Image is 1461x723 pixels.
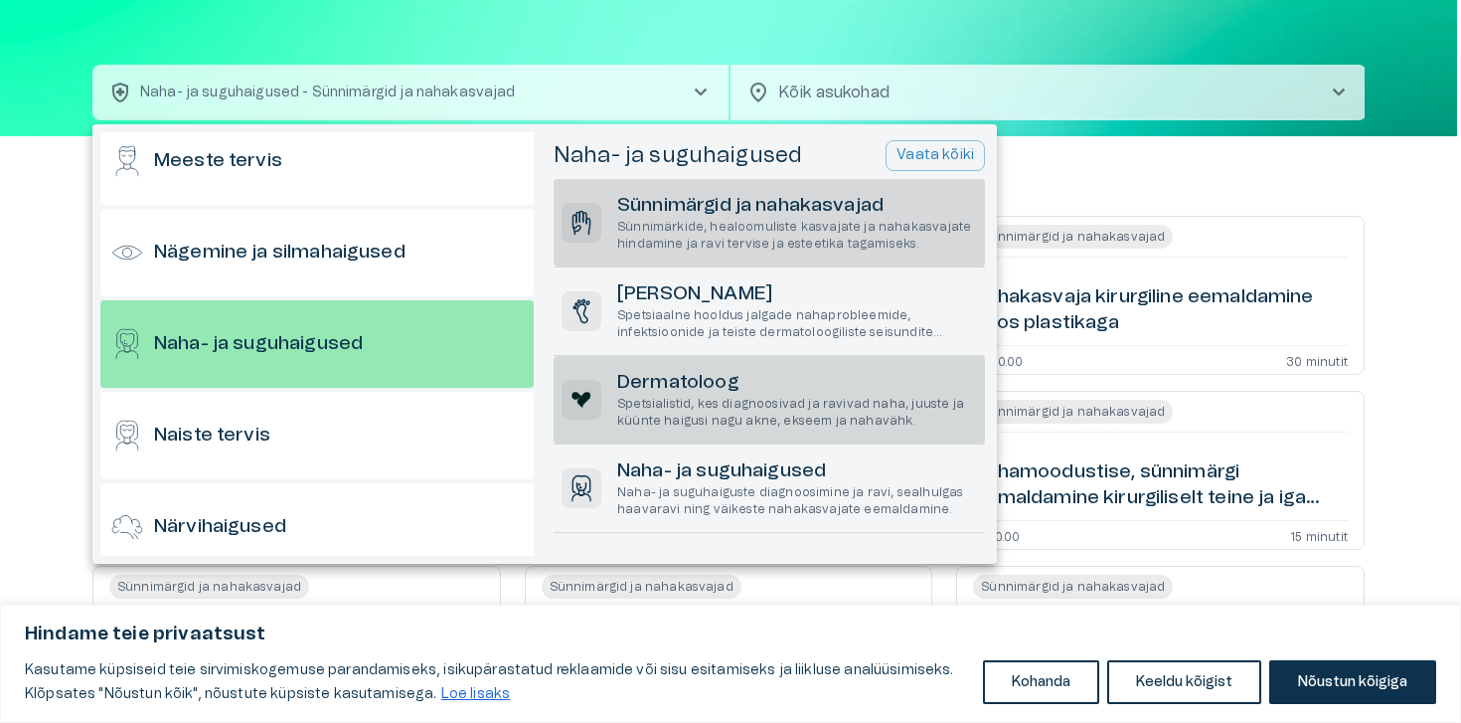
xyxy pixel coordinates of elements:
[617,307,977,341] p: Spetsiaalne hooldus jalgade nahaprobleemide, infektsioonide ja teiste dermatoloogiliste seisundit...
[101,16,131,32] span: Help
[154,514,286,541] h6: Närvihaigused
[617,396,977,430] p: Spetsialistid, kes diagnoosivad ja ravivad naha, juuste ja küünte haigusi nagu akne, ekseem ja na...
[554,141,802,170] h5: Naha- ja suguhaigused
[617,370,977,397] h6: Dermatoloog
[1107,660,1261,704] button: Keeldu kõigist
[896,145,974,166] p: Vaata kõiki
[25,623,1436,646] p: Hindame teie privaatsust
[154,240,406,267] h6: Nägemine ja silmahaigused
[154,148,282,175] h6: Meeste tervis
[617,219,977,253] p: Sünnimärkide, healoomuliste kasvajate ja nahakasvajate hindamine ja ravi tervise ja esteetika tag...
[617,281,977,308] h6: [PERSON_NAME]
[440,686,512,702] a: Loe lisaks
[154,331,363,358] h6: Naha- ja suguhaigused
[983,660,1099,704] button: Kohanda
[25,658,968,706] p: Kasutame küpsiseid teie sirvimiskogemuse parandamiseks, isikupärastatud reklaamide või sisu esita...
[1269,660,1436,704] button: Nõustun kõigiga
[617,193,977,220] h6: Sünnimärgid ja nahakasvajad
[154,423,270,450] h6: Naiste tervis
[886,140,985,171] button: Vaata kõiki
[617,484,977,518] p: Naha- ja suguhaiguste diagnoosimine ja ravi, sealhulgas haavaravi ning väikeste nahakasvajate eem...
[617,458,977,485] h6: Naha- ja suguhaigused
